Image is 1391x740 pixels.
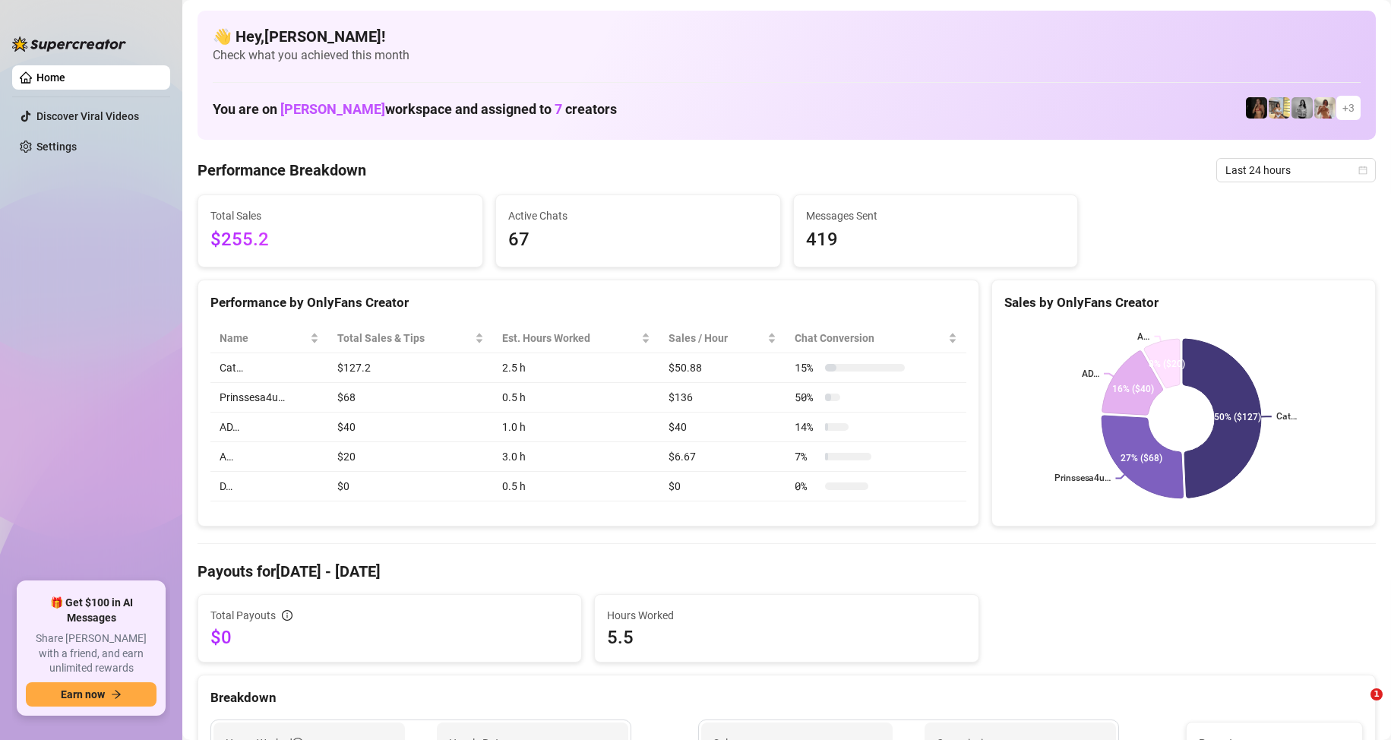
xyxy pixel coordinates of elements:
span: 7 % [795,448,819,465]
button: Earn nowarrow-right [26,682,156,707]
td: Cat… [210,353,328,383]
img: logo-BBDzfeDw.svg [12,36,126,52]
th: Chat Conversion [786,324,966,353]
text: A… [1137,331,1149,342]
span: Total Sales & Tips [337,330,473,346]
span: info-circle [282,610,292,621]
text: Cat… [1276,412,1297,422]
td: A… [210,442,328,472]
th: Name [210,324,328,353]
td: AD… [210,413,328,442]
span: [PERSON_NAME] [280,101,385,117]
span: Active Chats [508,207,768,224]
th: Sales / Hour [659,324,786,353]
td: 0.5 h [493,383,659,413]
span: 67 [508,226,768,255]
td: 0.5 h [493,472,659,501]
span: Total Sales [210,207,470,224]
span: 0 % [795,478,819,495]
span: $255.2 [210,226,470,255]
span: 5.5 [607,625,966,650]
span: Earn now [61,688,105,700]
div: Performance by OnlyFans Creator [210,293,966,313]
td: $6.67 [659,442,786,472]
span: 419 [806,226,1066,255]
td: 3.0 h [493,442,659,472]
td: $40 [328,413,494,442]
span: 🎁 Get $100 in AI Messages [26,596,156,625]
span: Last 24 hours [1225,159,1367,182]
div: Est. Hours Worked [502,330,638,346]
img: D [1246,97,1267,119]
span: Hours Worked [607,607,966,624]
span: Total Payouts [210,607,276,624]
span: 1 [1370,688,1383,700]
span: 15 % [795,359,819,376]
a: Discover Viral Videos [36,110,139,122]
td: $40 [659,413,786,442]
td: $20 [328,442,494,472]
th: Total Sales & Tips [328,324,494,353]
text: AD… [1082,368,1099,379]
span: Chat Conversion [795,330,944,346]
a: Home [36,71,65,84]
a: Settings [36,141,77,153]
h4: Performance Breakdown [198,160,366,181]
span: arrow-right [111,689,122,700]
iframe: Intercom live chat [1339,688,1376,725]
td: 2.5 h [493,353,659,383]
td: $127.2 [328,353,494,383]
span: $0 [210,625,569,650]
div: Breakdown [210,688,1363,708]
span: 7 [555,101,562,117]
span: 50 % [795,389,819,406]
div: Sales by OnlyFans Creator [1004,293,1363,313]
h1: You are on workspace and assigned to creators [213,101,617,118]
td: $0 [328,472,494,501]
span: 14 % [795,419,819,435]
span: Messages Sent [806,207,1066,224]
span: Name [220,330,307,346]
h4: Payouts for [DATE] - [DATE] [198,561,1376,582]
text: Prinssesa4u… [1054,473,1111,484]
img: Prinssesa4u [1269,97,1290,119]
img: A [1291,97,1313,119]
td: 1.0 h [493,413,659,442]
span: Check what you achieved this month [213,47,1361,64]
span: Sales / Hour [669,330,764,346]
td: $0 [659,472,786,501]
td: D… [210,472,328,501]
span: + 3 [1342,100,1355,116]
span: Share [PERSON_NAME] with a friend, and earn unlimited rewards [26,631,156,676]
img: Green [1314,97,1336,119]
td: $50.88 [659,353,786,383]
td: Prinssesa4u… [210,383,328,413]
td: $68 [328,383,494,413]
span: calendar [1358,166,1367,175]
td: $136 [659,383,786,413]
h4: 👋 Hey, [PERSON_NAME] ! [213,26,1361,47]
